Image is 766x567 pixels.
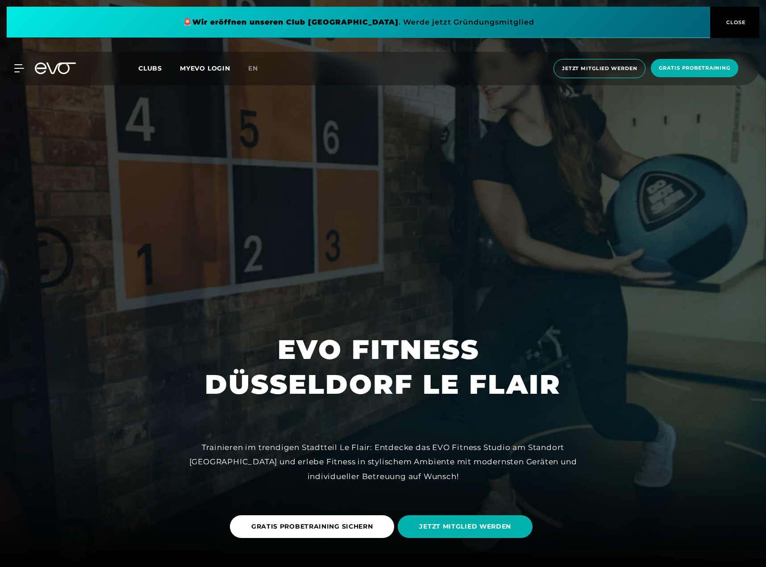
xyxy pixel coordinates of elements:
[230,509,398,545] a: GRATIS PROBETRAINING SICHERN
[182,440,584,484] div: Trainieren im trendigen Stadtteil Le Flair: Entdecke das EVO Fitness Studio am Standort [GEOGRAPH...
[419,522,511,531] span: JETZT MITGLIED WERDEN
[659,64,730,72] span: Gratis Probetraining
[138,64,162,72] span: Clubs
[724,18,746,26] span: CLOSE
[562,65,637,72] span: Jetzt Mitglied werden
[205,332,561,402] h1: EVO FITNESS DÜSSELDORF LE FLAIR
[138,64,180,72] a: Clubs
[710,7,759,38] button: CLOSE
[551,59,648,78] a: Jetzt Mitglied werden
[251,522,373,531] span: GRATIS PROBETRAINING SICHERN
[180,64,230,72] a: MYEVO LOGIN
[248,64,258,72] span: en
[648,59,741,78] a: Gratis Probetraining
[248,63,269,74] a: en
[398,509,536,545] a: JETZT MITGLIED WERDEN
